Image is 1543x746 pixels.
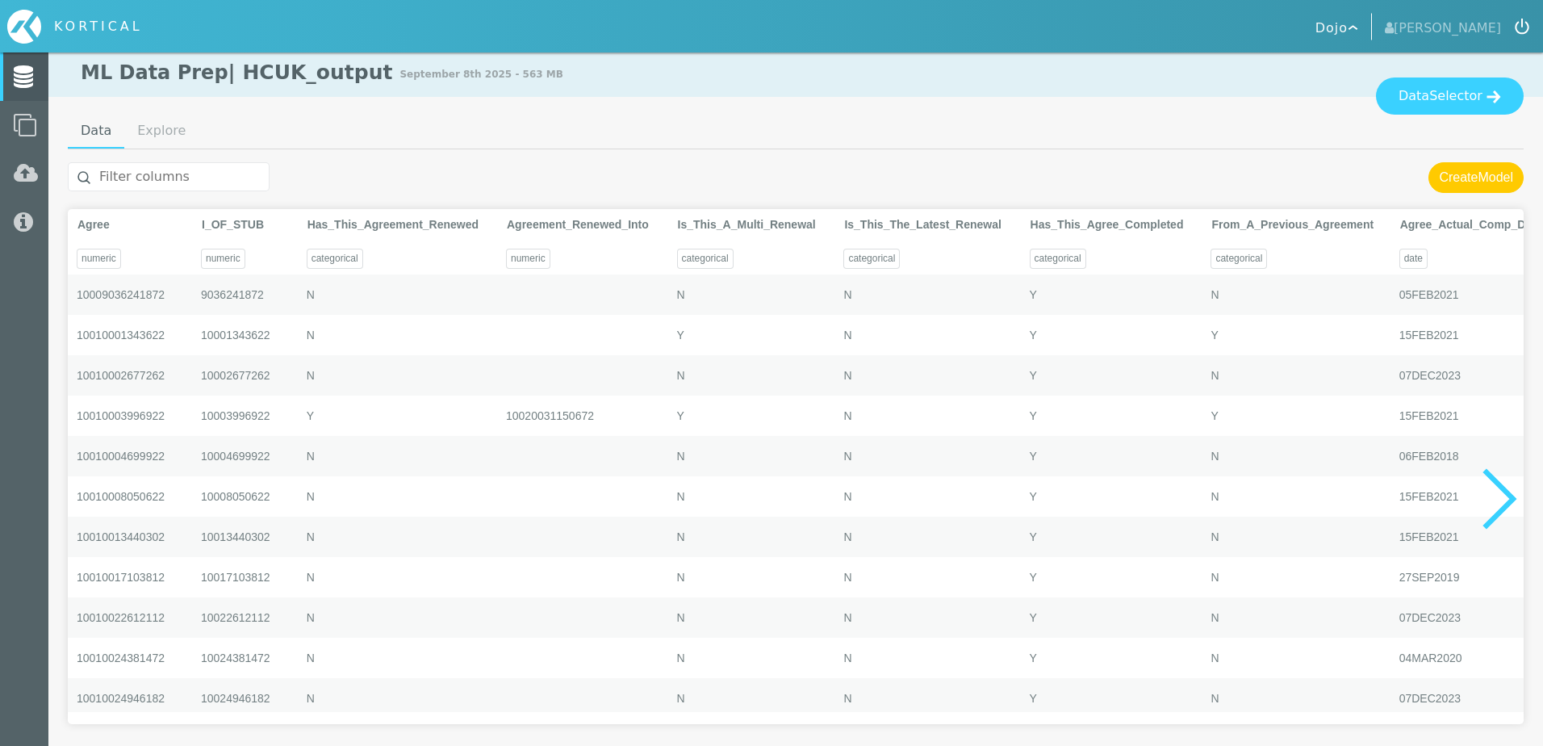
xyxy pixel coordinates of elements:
[1376,78,1524,115] button: DataSelector
[124,115,199,147] a: Explore
[1385,15,1501,38] span: [PERSON_NAME]
[1487,90,1501,103] img: icon-arrow--light.svg
[68,115,124,149] a: Data
[1348,25,1358,32] img: icon-arrow--selector--white.svg
[1515,19,1529,35] img: icon-logout.svg
[54,17,143,36] div: KORTICAL
[48,48,1543,97] h1: ML Data Prep
[7,10,156,44] a: KORTICAL
[7,10,41,44] img: icon-kortical.svg
[7,10,156,44] div: Home
[1305,13,1372,40] button: Dojo
[1429,86,1482,106] span: Selector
